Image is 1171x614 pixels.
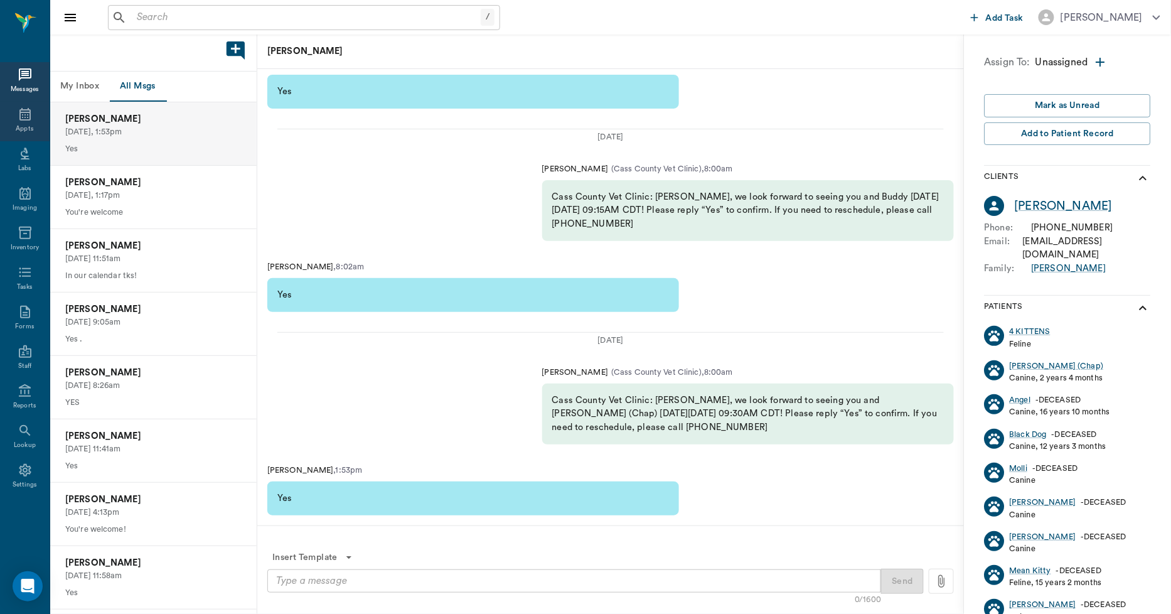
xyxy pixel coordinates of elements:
[267,465,334,477] p: [PERSON_NAME]
[1010,531,1076,543] a: [PERSON_NAME]
[542,384,954,444] div: Cass County Vet Clinic: [PERSON_NAME], we look forward to seeing you and [PERSON_NAME] (Chap) [DA...
[985,262,1032,276] p: Family :
[16,124,33,134] div: Appts
[1010,531,1126,543] div: - DECEASED
[1010,429,1106,441] div: - DECEASED
[855,594,881,606] div: 0/1600
[1010,429,1047,441] a: Black Dog
[542,163,609,175] p: [PERSON_NAME]
[65,524,242,536] p: You're welcome!
[267,278,679,312] div: Yes
[132,9,481,26] input: Search
[1061,10,1143,25] div: [PERSON_NAME]
[65,112,242,126] p: [PERSON_NAME]
[1032,262,1106,276] a: [PERSON_NAME]
[1010,599,1076,611] a: [PERSON_NAME]
[65,333,242,345] p: Yes .
[334,465,363,477] p: , 1:53pm
[1010,326,1051,338] a: 4 KITTENS
[985,171,1019,186] p: Clients
[267,45,606,58] p: [PERSON_NAME]
[267,546,358,569] button: Insert Template
[608,367,702,379] p: ( Cass County Vet Clinic )
[277,335,944,347] div: [DATE]
[277,131,944,143] div: [DATE]
[1010,372,1104,384] p: Canine, 2 years 4 months
[65,443,242,455] p: [DATE] 11:41am
[65,126,242,138] p: [DATE], 1:53pm
[65,429,242,443] p: [PERSON_NAME]
[65,239,242,253] p: [PERSON_NAME]
[702,163,733,175] p: , 8:00am
[1010,338,1051,350] p: Feline
[985,122,1151,146] button: Add to Patient Record
[65,190,242,202] p: [DATE], 1:17pm
[65,587,242,599] p: Yes
[1010,543,1126,555] p: Canine
[985,55,1031,74] p: Assign To:
[1010,565,1102,577] div: - DECEASED
[65,316,242,328] p: [DATE] 9:05am
[65,460,242,472] p: Yes
[985,235,1023,262] p: Email :
[65,207,242,218] p: You're welcome
[65,176,242,190] p: [PERSON_NAME]
[65,397,242,409] p: YES
[334,261,365,273] p: , 8:02am
[1029,6,1170,29] button: [PERSON_NAME]
[1032,221,1113,235] div: [PHONE_NUMBER]
[702,367,733,379] p: , 8:00am
[1023,235,1151,262] div: [EMAIL_ADDRESS][DOMAIN_NAME]
[1010,463,1028,475] a: Molli
[1010,497,1126,509] div: - DECEASED
[1010,394,1031,406] a: Angel
[65,270,242,282] p: In our calendar tks!
[542,180,954,241] div: Cass County Vet Clinic: [PERSON_NAME], we look forward to seeing you and Buddy [DATE][DATE] 09:15...
[1010,441,1106,453] p: Canine, 12 years 3 months
[13,571,43,601] div: Open Intercom Messenger
[267,482,679,515] div: Yes
[11,243,39,252] div: Inventory
[1010,577,1102,589] p: Feline, 15 years 2 months
[1036,55,1151,74] div: Unassigned
[1010,394,1110,406] div: - DECEASED
[65,380,242,392] p: [DATE] 8:26am
[65,143,242,155] p: Yes
[1010,406,1110,418] p: Canine, 16 years 10 months
[65,493,242,507] p: [PERSON_NAME]
[985,94,1151,117] button: Mark as Unread
[1010,565,1052,577] a: Mean Kitty
[15,322,34,331] div: Forms
[985,301,1023,316] p: Patients
[17,283,33,292] div: Tasks
[18,362,31,371] div: Staff
[65,303,242,316] p: [PERSON_NAME]
[50,72,109,102] button: My Inbox
[267,261,334,273] p: [PERSON_NAME]
[267,75,679,109] div: Yes
[1010,360,1104,372] a: [PERSON_NAME] (Chap)
[65,253,242,265] p: [DATE] 11:51am
[65,507,242,519] p: [DATE] 4:13pm
[1136,301,1151,316] svg: show more
[1010,509,1126,521] p: Canine
[65,570,242,582] p: [DATE] 11:58am
[1010,497,1076,509] a: [PERSON_NAME]
[966,6,1029,29] button: Add Task
[608,163,702,175] p: ( Cass County Vet Clinic )
[1015,197,1113,215] a: [PERSON_NAME]
[18,164,31,173] div: Labs
[481,9,495,26] div: /
[11,85,40,94] div: Messages
[1010,463,1078,475] div: - DECEASED
[14,441,36,450] div: Lookup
